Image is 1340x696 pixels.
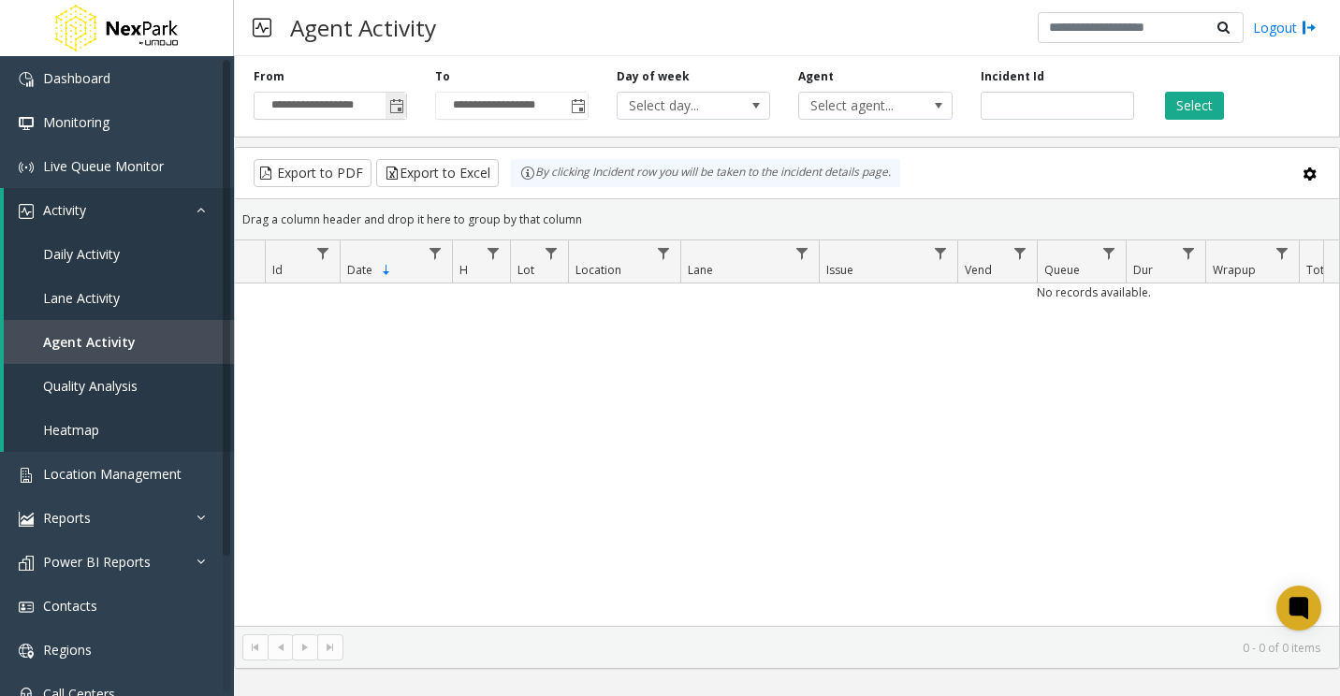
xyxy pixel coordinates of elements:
a: Heatmap [4,408,234,452]
a: Queue Filter Menu [1097,240,1122,266]
span: Select day... [618,93,739,119]
span: Reports [43,509,91,527]
img: 'icon' [19,556,34,571]
a: Lane Filter Menu [790,240,815,266]
span: H [459,262,468,278]
a: Dur Filter Menu [1176,240,1202,266]
img: 'icon' [19,72,34,87]
label: Agent [798,68,834,85]
span: Agent Activity [43,333,136,351]
kendo-pager-info: 0 - 0 of 0 items [355,640,1320,656]
span: Lot [517,262,534,278]
img: 'icon' [19,644,34,659]
span: Lane Activity [43,289,120,307]
label: Day of week [617,68,690,85]
a: Issue Filter Menu [928,240,954,266]
span: Dur [1133,262,1153,278]
span: Daily Activity [43,245,120,263]
a: Location Filter Menu [651,240,677,266]
a: Activity [4,188,234,232]
span: Dashboard [43,69,110,87]
button: Export to PDF [254,159,371,187]
span: Activity [43,201,86,219]
img: 'icon' [19,116,34,131]
a: Logout [1253,18,1317,37]
span: Lane [688,262,713,278]
span: Live Queue Monitor [43,157,164,175]
a: Lot Filter Menu [539,240,564,266]
img: 'icon' [19,204,34,219]
img: pageIcon [253,5,271,51]
a: Quality Analysis [4,364,234,408]
span: Location [575,262,621,278]
button: Select [1165,92,1224,120]
div: Drag a column header and drop it here to group by that column [235,203,1339,236]
span: Power BI Reports [43,553,151,571]
span: Toggle popup [386,93,406,119]
label: To [435,68,450,85]
a: Vend Filter Menu [1008,240,1033,266]
label: Incident Id [981,68,1044,85]
button: Export to Excel [376,159,499,187]
span: Total [1306,262,1333,278]
a: H Filter Menu [481,240,506,266]
a: Daily Activity [4,232,234,276]
img: 'icon' [19,512,34,527]
a: Lane Activity [4,276,234,320]
img: infoIcon.svg [520,166,535,181]
a: Id Filter Menu [311,240,336,266]
a: Wrapup Filter Menu [1270,240,1295,266]
span: Sortable [379,263,394,278]
span: Contacts [43,597,97,615]
span: Heatmap [43,421,99,439]
span: Toggle popup [567,93,588,119]
a: Date Filter Menu [423,240,448,266]
span: Issue [826,262,853,278]
img: 'icon' [19,600,34,615]
span: Monitoring [43,113,109,131]
span: Location Management [43,465,182,483]
label: From [254,68,284,85]
span: Queue [1044,262,1080,278]
h3: Agent Activity [281,5,445,51]
span: Id [272,262,283,278]
span: Date [347,262,372,278]
div: Data table [235,240,1339,626]
img: 'icon' [19,468,34,483]
div: By clicking Incident row you will be taken to the incident details page. [511,159,900,187]
span: Vend [965,262,992,278]
a: Agent Activity [4,320,234,364]
span: Wrapup [1213,262,1256,278]
span: Select agent... [799,93,921,119]
span: Quality Analysis [43,377,138,395]
img: 'icon' [19,160,34,175]
span: Regions [43,641,92,659]
img: logout [1302,18,1317,37]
